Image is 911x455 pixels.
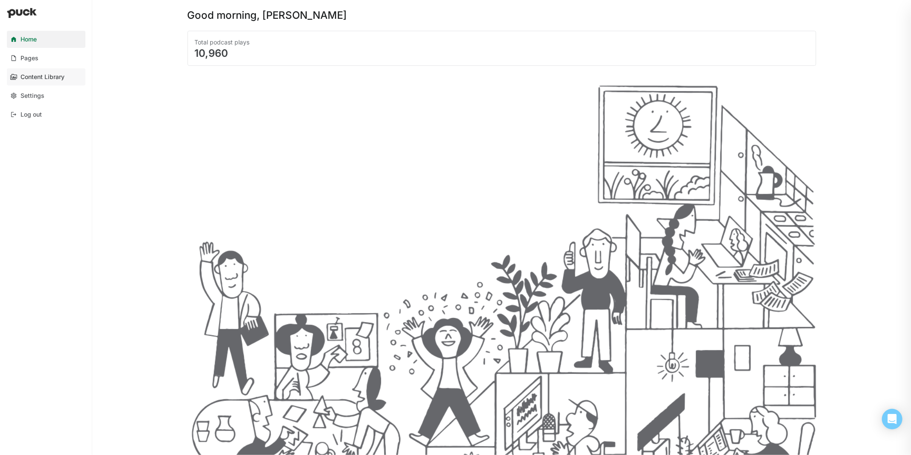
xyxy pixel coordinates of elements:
a: Home [7,31,85,48]
div: Good morning, [PERSON_NAME] [187,10,347,21]
a: Pages [7,50,85,67]
div: Settings [21,92,44,100]
div: Home [21,36,37,43]
div: Open Intercom Messenger [882,409,902,429]
a: Content Library [7,68,85,85]
div: Pages [21,55,38,62]
a: Settings [7,87,85,104]
div: 10,960 [195,48,809,59]
div: Content Library [21,73,64,81]
div: Log out [21,111,42,118]
div: Total podcast plays [195,38,809,47]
